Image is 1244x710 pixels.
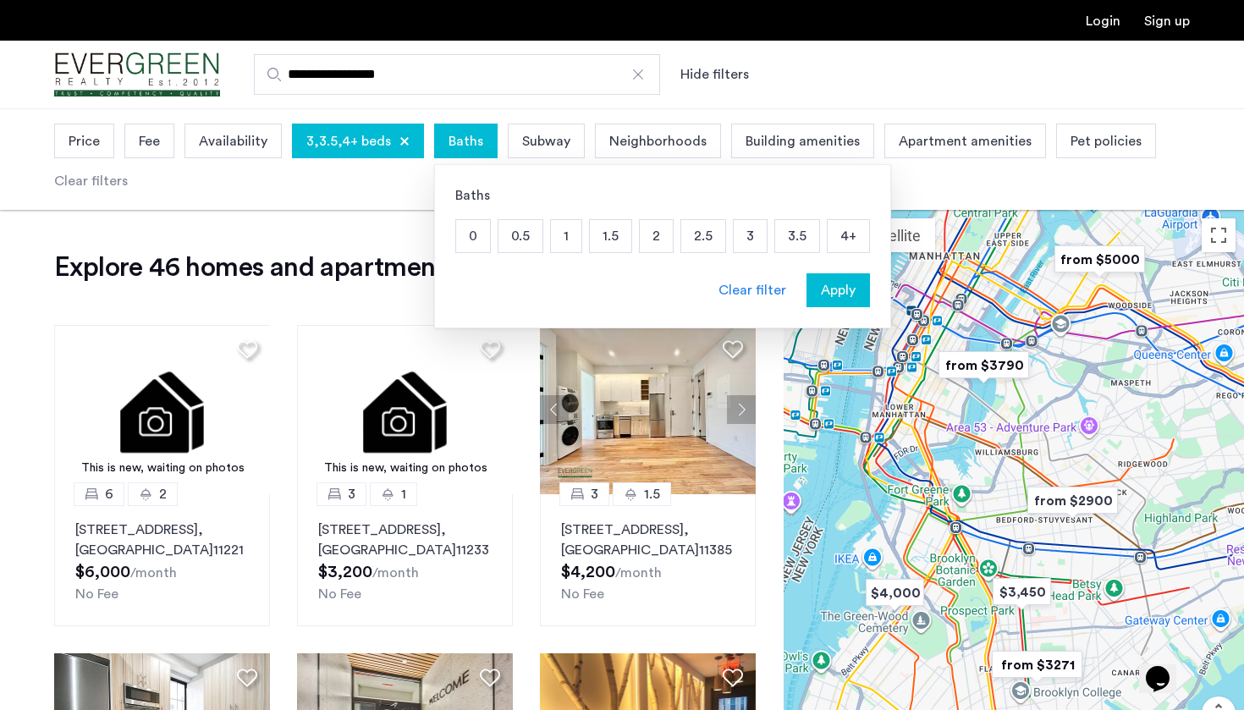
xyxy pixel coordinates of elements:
[551,220,581,252] p: 1
[522,131,570,151] span: Subway
[54,43,220,107] img: logo
[139,131,160,151] span: Fee
[821,280,856,300] span: Apply
[640,220,673,252] p: 2
[306,131,391,151] span: 3,3.5,4+ beds
[199,131,267,151] span: Availability
[456,220,490,252] p: 0
[54,171,128,191] div: Clear filters
[590,220,631,252] p: 1.5
[449,131,483,151] span: Baths
[1071,131,1142,151] span: Pet policies
[69,131,100,151] span: Price
[734,220,767,252] p: 3
[1144,14,1190,28] a: Registration
[455,185,870,206] div: Baths
[1086,14,1120,28] a: Login
[498,220,542,252] p: 0.5
[899,131,1032,151] span: Apartment amenities
[1139,642,1193,693] iframe: chat widget
[718,280,786,300] div: Clear filter
[680,64,749,85] button: Show or hide filters
[828,220,869,252] p: 4+
[609,131,707,151] span: Neighborhoods
[775,220,819,252] p: 3.5
[254,54,660,95] input: Apartment Search
[54,43,220,107] a: Cazamio Logo
[681,220,725,252] p: 2.5
[806,273,870,307] button: button
[746,131,860,151] span: Building amenities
